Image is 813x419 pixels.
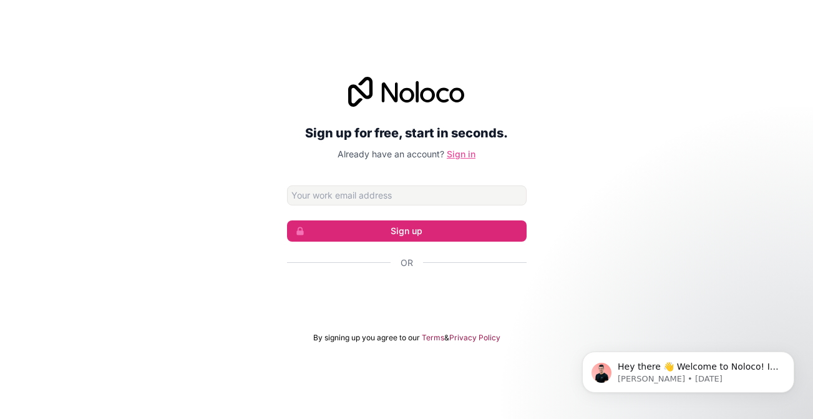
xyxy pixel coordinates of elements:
iframe: زر تسجيل الدخول باستخدام حساب Google [281,283,533,310]
span: & [444,333,449,343]
button: Sign up [287,220,527,242]
iframe: Intercom notifications message [563,325,813,413]
span: By signing up you agree to our [313,333,420,343]
a: Sign in [447,149,475,159]
a: Privacy Policy [449,333,500,343]
a: Terms [422,333,444,343]
span: Already have an account? [338,149,444,159]
h2: Sign up for free, start in seconds. [287,122,527,144]
input: Email address [287,185,527,205]
span: Or [401,257,413,269]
